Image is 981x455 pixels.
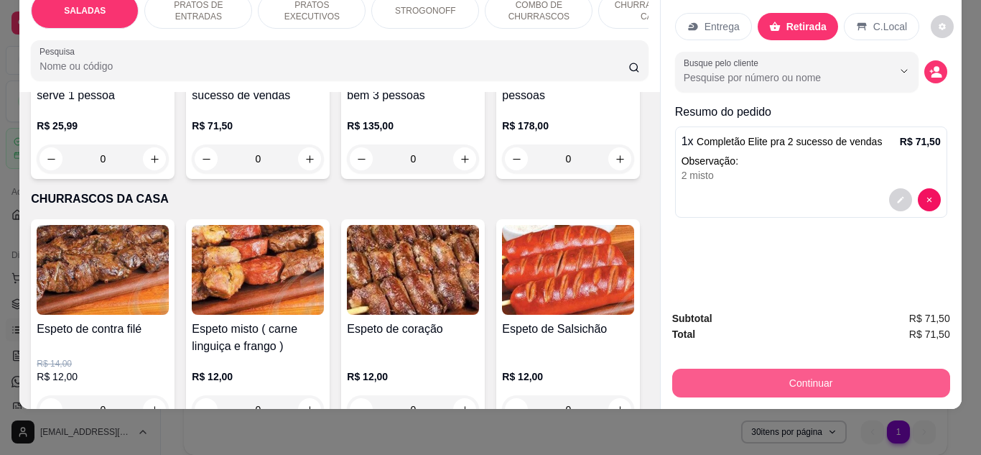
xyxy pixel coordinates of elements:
h4: Espeto de coração [347,321,479,338]
button: decrease-product-quantity [918,188,941,211]
input: Pesquisa [39,59,628,73]
button: decrease-product-quantity [39,147,62,170]
p: 1 x [682,133,883,150]
button: Continuar [672,369,950,397]
img: product-image [347,225,479,315]
button: increase-product-quantity [298,147,321,170]
h4: Espeto de contra filé [37,321,169,338]
button: increase-product-quantity [608,398,631,421]
button: decrease-product-quantity [39,398,62,421]
p: Observação: [682,154,941,168]
p: R$ 12,00 [502,369,634,384]
button: increase-product-quantity [298,398,321,421]
span: Completão Elite pra 2 sucesso de vendas [697,136,882,147]
p: R$ 12,00 [347,369,479,384]
h4: Espeto misto ( carne linguiça e frango ) [192,321,324,355]
strong: Subtotal [672,313,712,324]
img: product-image [37,225,169,315]
button: increase-product-quantity [143,147,166,170]
button: increase-product-quantity [143,398,166,421]
button: Show suggestions [893,60,916,83]
button: decrease-product-quantity [889,188,912,211]
p: R$ 12,00 [37,369,169,384]
p: R$ 25,99 [37,119,169,133]
label: Pesquisa [39,45,80,58]
div: 2 misto [682,168,941,183]
p: Entrega [705,19,740,34]
button: increase-product-quantity [608,147,631,170]
button: decrease-product-quantity [505,398,528,421]
p: R$ 12,00 [192,369,324,384]
img: product-image [192,225,324,315]
label: Busque pelo cliente [684,57,763,69]
span: R$ 71,50 [909,311,950,326]
button: decrease-product-quantity [195,147,218,170]
strong: Total [672,328,695,340]
button: increase-product-quantity [453,398,476,421]
button: decrease-product-quantity [931,15,954,38]
p: CHURRASCOS DA CASA [31,190,648,208]
button: decrease-product-quantity [195,398,218,421]
p: R$ 135,00 [347,119,479,133]
button: decrease-product-quantity [350,147,373,170]
p: C.Local [873,19,907,34]
p: Retirada [786,19,827,34]
p: Resumo do pedido [675,104,947,121]
p: R$ 178,00 [502,119,634,133]
input: Busque pelo cliente [684,70,870,85]
button: decrease-product-quantity [924,60,947,83]
p: R$ 71,50 [192,119,324,133]
p: SALADAS [64,5,106,17]
p: R$ 71,50 [900,134,941,149]
p: STROGONOFF [395,5,456,17]
button: decrease-product-quantity [505,147,528,170]
button: increase-product-quantity [453,147,476,170]
p: R$ 14,00 [37,358,169,369]
img: product-image [502,225,634,315]
button: decrease-product-quantity [350,398,373,421]
h4: Espeto de Salsichão [502,321,634,338]
span: R$ 71,50 [909,326,950,342]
